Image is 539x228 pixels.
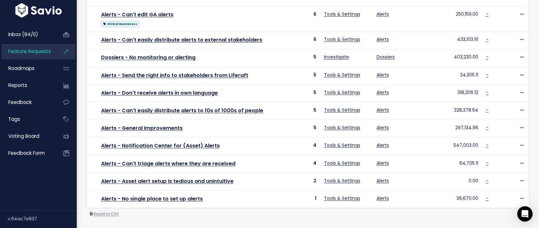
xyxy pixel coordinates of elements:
[486,124,488,131] a: -
[8,31,38,38] span: Inbox (94/0)
[324,107,360,113] a: Tools & Settings
[101,20,139,28] a: Global Awareness
[2,129,53,144] a: Voting Board
[377,195,389,201] a: Alerts
[486,195,488,201] a: -
[324,11,360,17] a: Tools & Settings
[377,177,389,184] a: Alerts
[101,89,218,97] a: Alerts - Don't receive alerts in own language
[419,190,482,208] td: 36,670.00
[419,32,482,49] td: 433,103.91
[377,142,389,148] a: Alerts
[419,84,482,102] td: 318,206.12
[101,177,234,185] a: Alerts - Asset alert setup is tedious and unintuitive
[284,32,320,49] td: 6
[419,155,482,173] td: 64,705.11
[101,195,203,202] a: Alerts - No single place to set up alerts
[486,54,488,60] a: -
[2,112,53,127] a: Tags
[101,36,262,43] a: Alerts - Can't easily distribute alerts to external stakeholders
[486,72,488,78] a: -
[419,67,482,84] td: 34,305.11
[377,107,389,113] a: Alerts
[486,107,488,113] a: -
[14,3,63,17] img: logo-white.9d6f32f41409.svg
[324,142,360,148] a: Tools & Settings
[8,65,35,72] span: Roadmaps
[419,138,482,155] td: 547,003.00
[486,11,488,17] a: -
[324,160,360,166] a: Tools & Settings
[8,210,77,227] div: v.64ac7e837
[517,206,533,222] div: Open Intercom Messenger
[8,82,27,89] span: Reports
[2,27,53,42] a: Inbox (94/0)
[284,67,320,84] td: 5
[324,195,360,201] a: Tools & Settings
[324,89,360,96] a: Tools & Settings
[101,54,195,61] a: Dossiers - No monitoring or alerting
[419,6,482,32] td: 250,159.00
[8,99,32,106] span: Feedback
[8,150,45,156] span: Feedback form
[377,36,389,43] a: Alerts
[377,89,389,96] a: Alerts
[284,155,320,173] td: 4
[2,146,53,161] a: Feedback form
[284,84,320,102] td: 5
[486,36,488,43] a: -
[284,190,320,208] td: 1
[90,211,119,216] a: Export to CSV
[377,11,389,17] a: Alerts
[8,116,20,122] span: Tags
[486,160,488,166] a: -
[324,36,360,43] a: Tools & Settings
[419,49,482,67] td: 403,230.00
[377,160,389,166] a: Alerts
[101,11,173,18] a: Alerts - Can't edit GA alerts
[2,78,53,93] a: Reports
[377,54,395,60] a: Dossiers
[101,21,139,27] span: Global Awareness
[8,48,51,55] span: Feature Requests
[419,173,482,190] td: 0.00
[377,72,389,78] a: Alerts
[101,72,248,79] a: Alerts - Send the right info to stakeholders from Liferaft
[324,54,349,60] a: Investigate
[284,6,320,32] td: 6
[324,177,360,184] a: Tools & Settings
[324,124,360,131] a: Tools & Settings
[284,138,320,155] td: 4
[284,102,320,120] td: 5
[486,89,488,96] a: -
[2,95,53,110] a: Feedback
[377,124,389,131] a: Alerts
[8,133,39,139] span: Voting Board
[2,61,53,76] a: Roadmaps
[101,107,263,114] a: Alerts - Can't easily distribute alerts to 10s of 1000s of people
[101,160,235,167] a: Alerts - Can't triage alerts where they are received
[486,142,488,148] a: -
[419,120,482,138] td: 297,134.96
[101,142,220,149] a: Alerts - Notification Center for (Asset) Alerts
[284,120,320,138] td: 5
[2,44,53,59] a: Feature Requests
[324,72,360,78] a: Tools & Settings
[284,49,320,67] td: 5
[101,124,183,132] a: Alerts - General Improvements
[284,173,320,190] td: 2
[419,102,482,120] td: 328,378.64
[486,177,488,184] a: -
